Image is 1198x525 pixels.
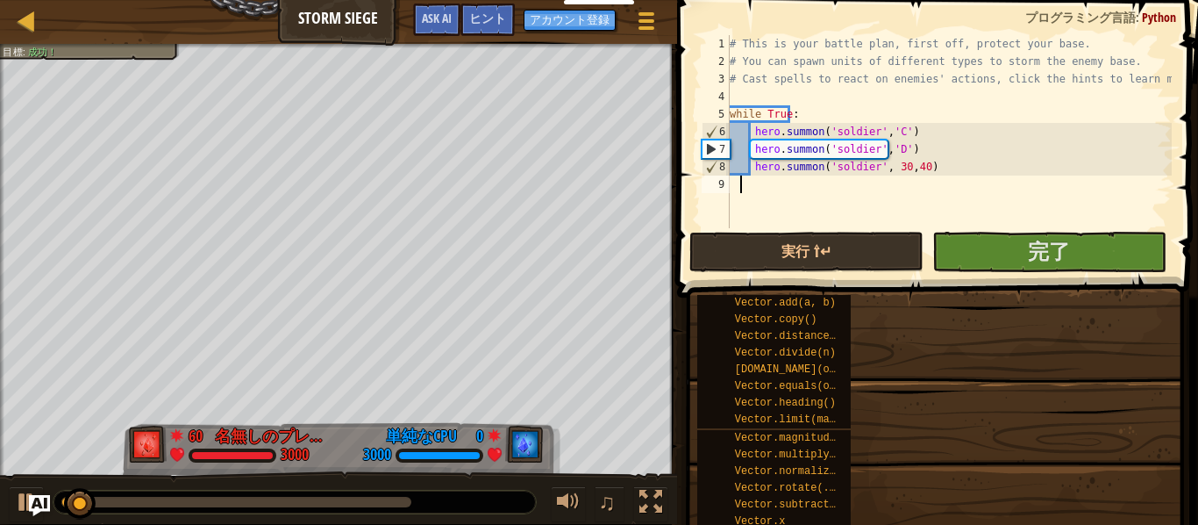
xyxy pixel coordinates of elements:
[702,176,730,193] div: 9
[932,232,1166,272] button: 完了
[702,158,730,176] div: 8
[735,414,842,426] span: Vector.limit(max)
[1028,237,1070,265] span: 完了
[702,88,730,105] div: 4
[702,53,730,70] div: 2
[735,380,861,392] span: Vector.equals(other)
[735,499,867,511] span: Vector.subtract(a, b)
[3,46,22,57] span: 目標
[386,425,457,448] div: 単純なCPU
[735,432,849,444] span: Vector.magnitude()
[9,486,44,522] button: Ctrl + P: Play
[595,486,624,522] button: ♫
[624,4,668,45] button: ゲームメニューを見る
[1142,9,1176,25] span: Python
[363,448,391,464] div: 3000
[689,232,923,272] button: 実行 ⇧↵
[422,10,452,26] span: Ask AI
[735,482,849,494] span: Vector.rotate(...)
[23,46,28,57] span: :
[702,70,730,88] div: 3
[735,330,874,342] span: Vector.distance(other)
[1136,9,1142,25] span: :
[469,10,506,26] span: ヒント
[598,489,616,515] span: ♫
[735,297,836,309] span: Vector.add(a, b)
[702,123,730,140] div: 6
[466,425,483,441] div: 0
[28,46,58,57] span: 成功！
[524,10,616,31] button: アカウント登録
[735,347,836,359] span: Vector.divide(n)
[215,425,329,448] div: 名無しのプレイヤー
[551,486,586,522] button: 音量を調整する
[633,486,668,522] button: Toggle fullscreen
[702,35,730,53] div: 1
[189,425,206,441] div: 60
[735,465,849,478] span: Vector.normalize()
[505,426,544,463] img: thang_avatar_frame.png
[413,4,460,36] button: Ask AI
[702,140,730,158] div: 7
[281,448,309,464] div: 3000
[1025,9,1136,25] span: プログラミング言語
[29,495,50,516] button: Ask AI
[129,426,168,463] img: thang_avatar_frame.png
[735,363,861,376] span: [DOMAIN_NAME](other)
[735,313,817,326] span: Vector.copy()
[735,449,849,461] span: Vector.multiply(n)
[735,397,836,409] span: Vector.heading()
[702,105,730,123] div: 5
